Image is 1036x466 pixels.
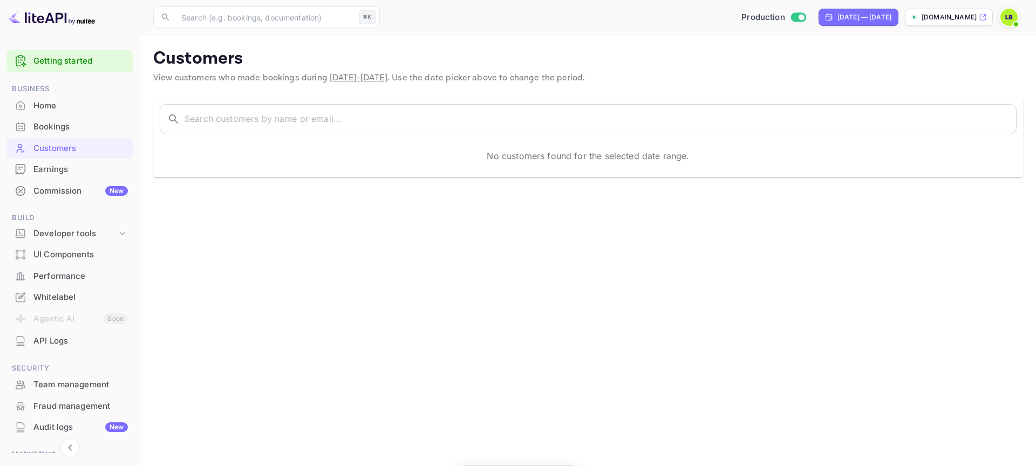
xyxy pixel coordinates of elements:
div: API Logs [33,335,128,347]
div: Home [6,95,133,116]
a: Customers [6,138,133,158]
div: UI Components [6,244,133,265]
div: CommissionNew [6,181,133,202]
span: Production [741,11,785,24]
div: Audit logsNew [6,417,133,438]
span: Security [6,362,133,374]
a: Audit logsNew [6,417,133,437]
div: Whitelabel [6,287,133,308]
a: Performance [6,266,133,286]
p: Customers [153,48,1023,70]
a: Getting started [33,55,128,67]
input: Search customers by name or email... [185,104,1017,134]
a: Fraud management [6,396,133,416]
div: UI Components [33,249,128,261]
div: Customers [6,138,133,159]
div: Commission [33,185,128,197]
a: API Logs [6,331,133,351]
div: Performance [33,270,128,283]
a: Home [6,95,133,115]
a: Bookings [6,116,133,136]
div: Fraud management [6,396,133,417]
div: Fraud management [33,400,128,413]
span: Business [6,83,133,95]
img: Lipi Begum [1000,9,1018,26]
div: Audit logs [33,421,128,434]
div: Bookings [33,121,128,133]
div: Developer tools [33,228,117,240]
span: [DATE] - [DATE] [330,72,387,84]
p: No customers found for the selected date range. [487,149,689,162]
a: Earnings [6,159,133,179]
img: LiteAPI logo [9,9,95,26]
div: Getting started [6,50,133,72]
div: Home [33,100,128,112]
input: Search (e.g. bookings, documentation) [175,6,355,28]
span: Build [6,212,133,224]
div: Developer tools [6,224,133,243]
div: Team management [33,379,128,391]
div: Customers [33,142,128,155]
span: Marketing [6,449,133,461]
a: CommissionNew [6,181,133,201]
div: Switch to Sandbox mode [737,11,810,24]
button: Collapse navigation [60,438,80,457]
div: Whitelabel [33,291,128,304]
div: Performance [6,266,133,287]
div: New [105,186,128,196]
p: [DOMAIN_NAME] [922,12,977,22]
div: API Logs [6,331,133,352]
div: [DATE] — [DATE] [837,12,891,22]
div: Earnings [33,163,128,176]
a: Team management [6,374,133,394]
div: ⌘K [359,10,376,24]
div: New [105,422,128,432]
div: Earnings [6,159,133,180]
div: Team management [6,374,133,395]
a: UI Components [6,244,133,264]
a: Whitelabel [6,287,133,307]
div: Bookings [6,116,133,138]
span: View customers who made bookings during . Use the date picker above to change the period. [153,72,585,84]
